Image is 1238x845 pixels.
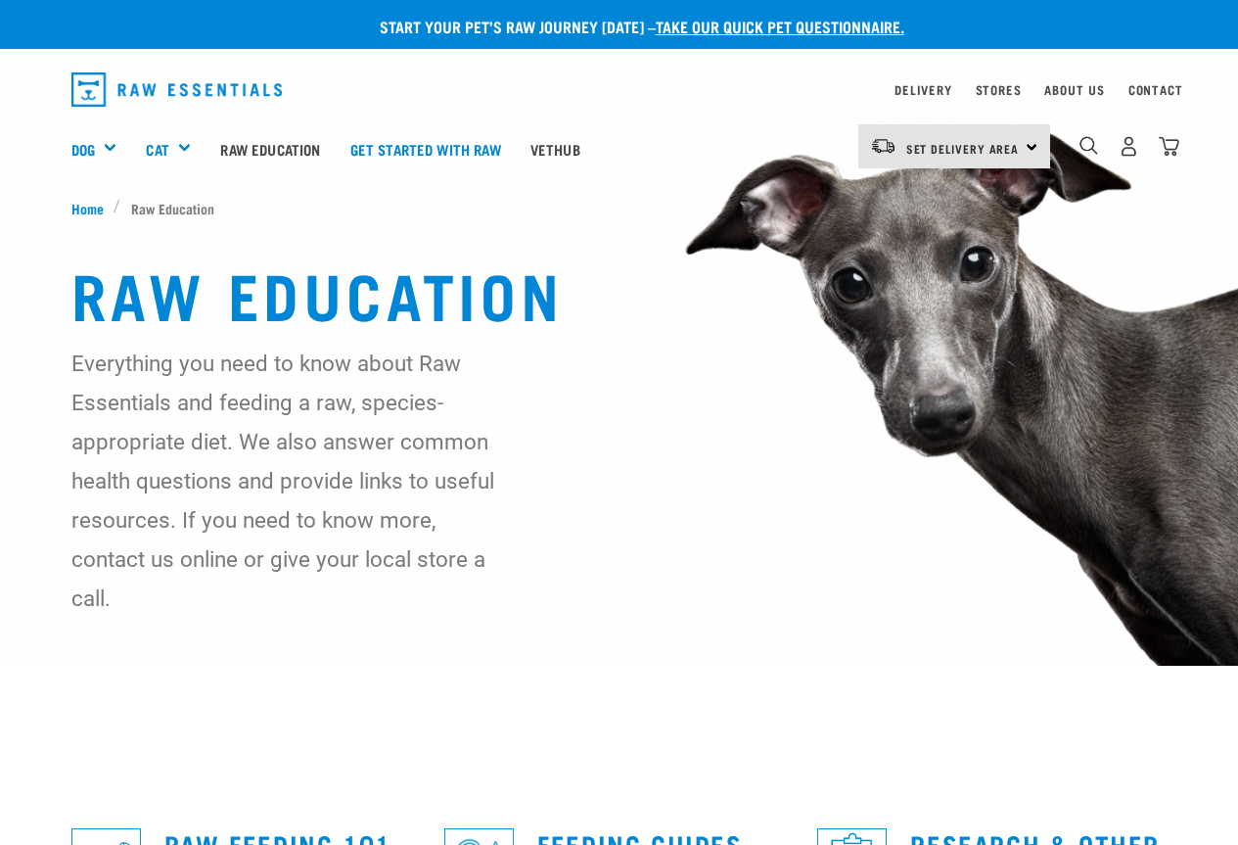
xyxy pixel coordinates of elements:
[71,72,283,107] img: Raw Essentials Logo
[1079,136,1098,155] img: home-icon-1@2x.png
[71,344,510,618] p: Everything you need to know about Raw Essentials and feeding a raw, species-appropriate diet. We ...
[1128,86,1183,93] a: Contact
[656,22,904,30] a: take our quick pet questionnaire.
[336,110,516,188] a: Get started with Raw
[870,137,896,155] img: van-moving.png
[1044,86,1104,93] a: About Us
[71,198,104,218] span: Home
[894,86,951,93] a: Delivery
[71,198,1168,218] nav: breadcrumbs
[56,65,1183,115] nav: dropdown navigation
[146,138,168,161] a: Cat
[976,86,1022,93] a: Stores
[1159,136,1179,157] img: home-icon@2x.png
[71,258,1168,328] h1: Raw Education
[906,145,1020,152] span: Set Delivery Area
[71,198,115,218] a: Home
[71,138,95,161] a: Dog
[206,110,335,188] a: Raw Education
[516,110,595,188] a: Vethub
[1119,136,1139,157] img: user.png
